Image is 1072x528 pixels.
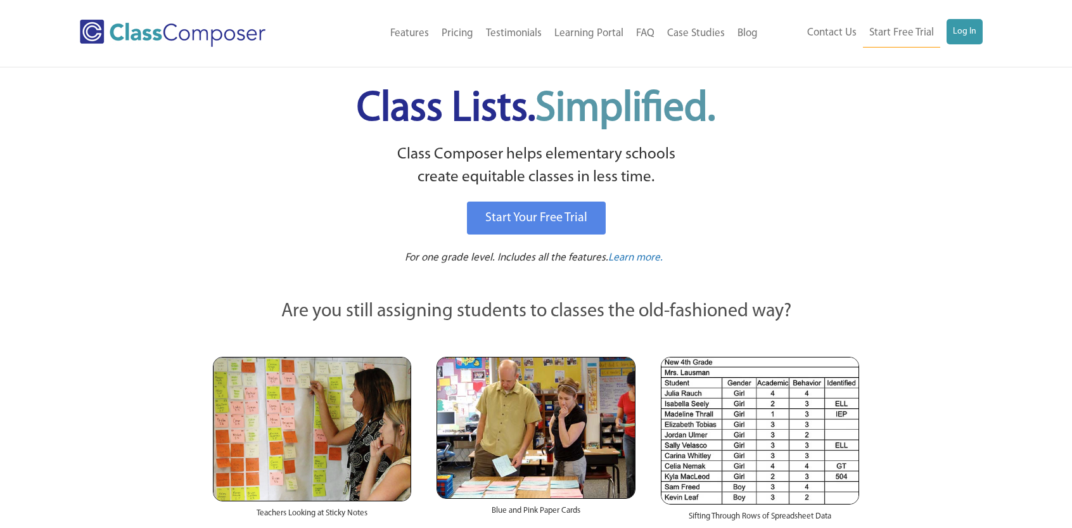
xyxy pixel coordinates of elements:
p: Are you still assigning students to classes the old-fashioned way? [213,298,859,326]
span: Start Your Free Trial [485,212,587,224]
a: Learn more. [608,250,663,266]
p: Class Composer helps elementary schools create equitable classes in less time. [211,143,861,190]
a: FAQ [630,20,661,48]
a: Start Free Trial [863,19,940,48]
a: Learning Portal [548,20,630,48]
img: Class Composer [80,20,265,47]
span: Learn more. [608,252,663,263]
img: Teachers Looking at Sticky Notes [213,357,411,501]
span: Class Lists. [357,89,715,130]
img: Spreadsheets [661,357,859,505]
a: Features [384,20,435,48]
a: Testimonials [480,20,548,48]
a: Blog [731,20,764,48]
a: Start Your Free Trial [467,202,606,235]
nav: Header Menu [764,19,983,48]
span: For one grade level. Includes all the features. [405,252,608,263]
img: Blue and Pink Paper Cards [437,357,635,498]
a: Case Studies [661,20,731,48]
a: Pricing [435,20,480,48]
a: Log In [947,19,983,44]
a: Contact Us [801,19,863,47]
nav: Header Menu [317,20,764,48]
span: Simplified. [535,89,715,130]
